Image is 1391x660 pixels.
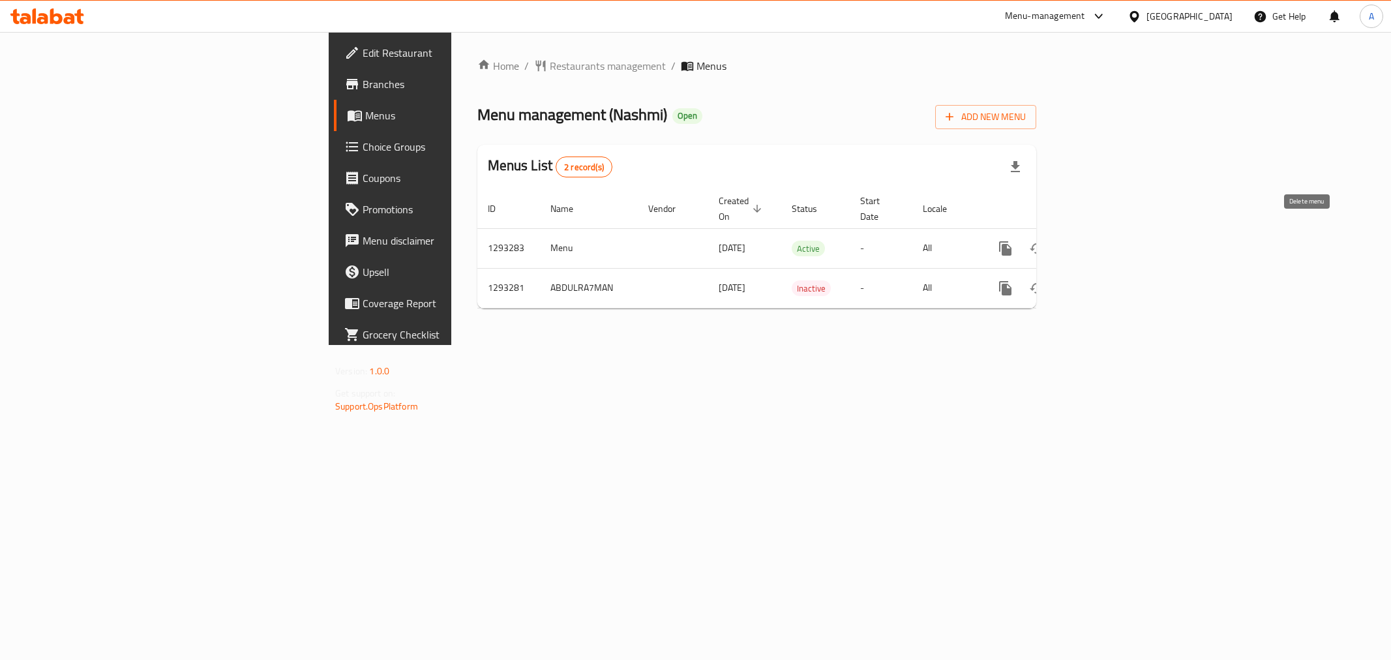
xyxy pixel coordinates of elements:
div: [GEOGRAPHIC_DATA] [1146,9,1233,23]
li: / [671,58,676,74]
div: Inactive [792,280,831,296]
span: Get support on: [335,385,395,402]
span: Menus [696,58,726,74]
nav: breadcrumb [477,58,1036,74]
span: [DATE] [719,239,745,256]
span: Coupons [363,170,550,186]
span: Add New Menu [946,109,1026,125]
span: Menu management ( Nashmi ) [477,100,667,129]
td: - [850,228,912,268]
span: Vendor [648,201,693,217]
button: Change Status [1021,233,1053,264]
a: Coverage Report [334,288,561,319]
span: Upsell [363,264,550,280]
td: All [912,268,980,308]
a: Branches [334,68,561,100]
span: Promotions [363,202,550,217]
span: Inactive [792,281,831,296]
a: Menus [334,100,561,131]
a: Upsell [334,256,561,288]
a: Menu disclaimer [334,225,561,256]
span: Restaurants management [550,58,666,74]
span: Open [672,110,702,121]
table: enhanced table [477,189,1126,308]
button: Add New Menu [935,105,1036,129]
a: Promotions [334,194,561,225]
span: Created On [719,193,766,224]
td: All [912,228,980,268]
span: Version: [335,363,367,380]
span: Grocery Checklist [363,327,550,342]
div: Export file [1000,151,1031,183]
a: Support.OpsPlatform [335,398,418,415]
h2: Menus List [488,156,612,177]
span: Menus [365,108,550,123]
span: Status [792,201,834,217]
span: Name [550,201,590,217]
a: Restaurants management [534,58,666,74]
span: [DATE] [719,279,745,296]
a: Edit Restaurant [334,37,561,68]
a: Choice Groups [334,131,561,162]
td: - [850,268,912,308]
th: Actions [980,189,1126,229]
span: 1.0.0 [369,363,389,380]
span: Choice Groups [363,139,550,155]
span: Edit Restaurant [363,45,550,61]
button: Change Status [1021,273,1053,304]
span: ID [488,201,513,217]
div: Menu-management [1005,8,1085,24]
button: more [990,233,1021,264]
span: 2 record(s) [556,161,612,173]
span: Start Date [860,193,897,224]
div: Total records count [556,157,612,177]
div: Open [672,108,702,124]
td: ABDULRA7MAN [540,268,638,308]
a: Grocery Checklist [334,319,561,350]
td: Menu [540,228,638,268]
button: more [990,273,1021,304]
span: Coverage Report [363,295,550,311]
span: A [1369,9,1374,23]
span: Locale [923,201,964,217]
span: Active [792,241,825,256]
span: Menu disclaimer [363,233,550,248]
span: Branches [363,76,550,92]
a: Coupons [334,162,561,194]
